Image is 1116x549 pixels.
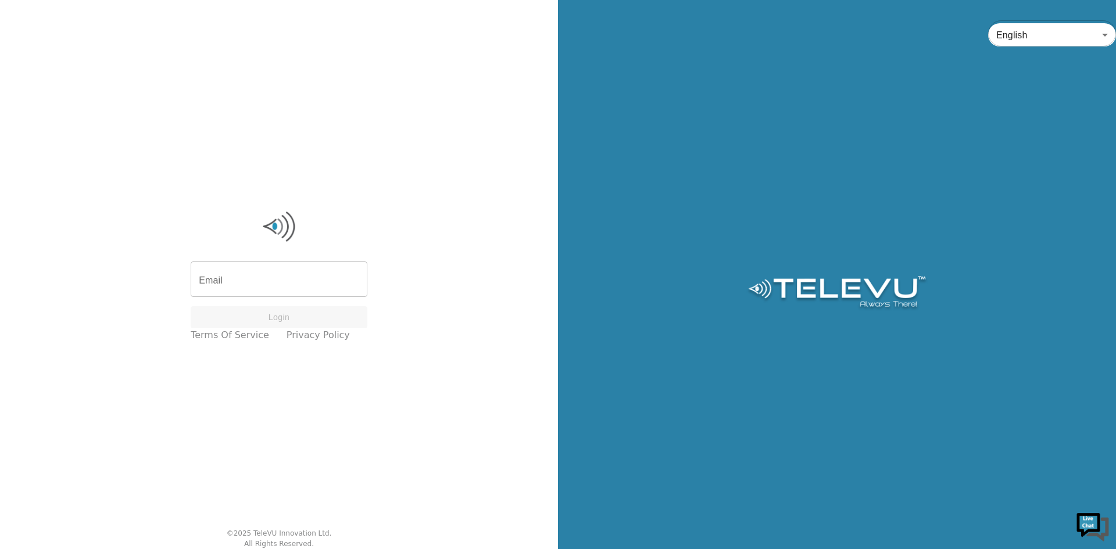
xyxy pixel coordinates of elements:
div: © 2025 TeleVU Innovation Ltd. [227,528,332,539]
img: Logo [191,209,367,244]
a: Privacy Policy [287,328,350,342]
div: English [988,19,1116,51]
div: All Rights Reserved. [244,539,314,549]
a: Terms of Service [191,328,269,342]
img: Logo [746,276,927,311]
img: Chat Widget [1075,508,1110,543]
